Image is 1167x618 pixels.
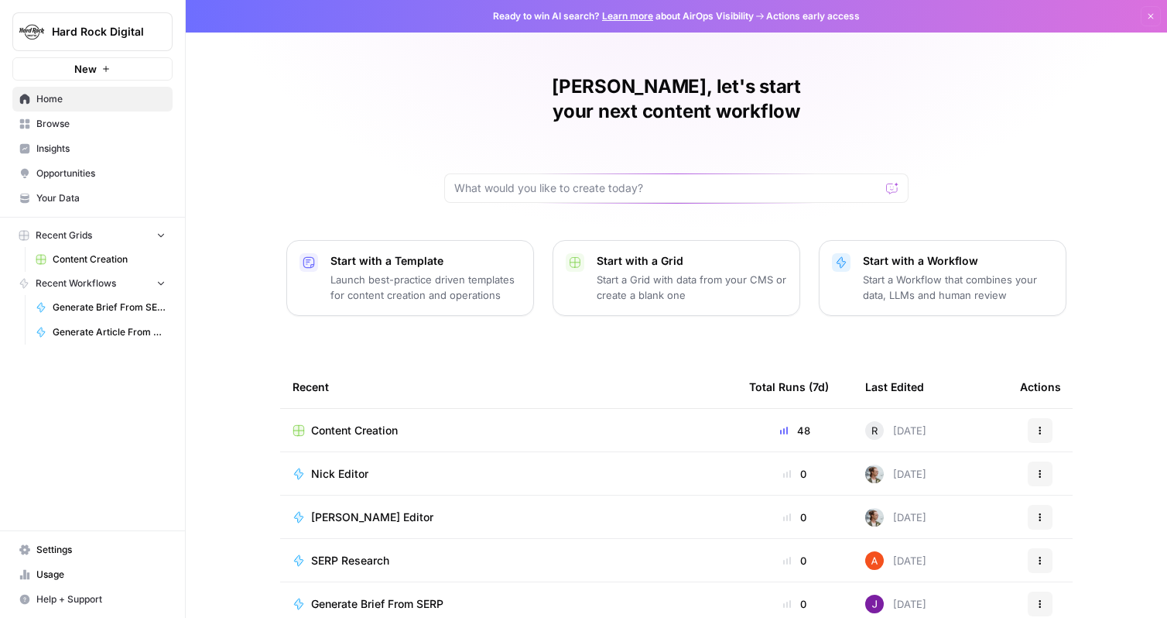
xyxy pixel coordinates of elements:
div: 0 [749,466,840,482]
div: 48 [749,423,840,438]
p: Start with a Template [330,253,521,269]
div: 0 [749,510,840,525]
div: [DATE] [865,421,926,440]
p: Launch best-practice driven templates for content creation and operations [330,272,521,303]
span: Ready to win AI search? about AirOps Visibility [493,9,754,23]
p: Start with a Workflow [863,253,1053,269]
span: Settings [36,543,166,557]
span: R [871,423,878,438]
button: Start with a GridStart a Grid with data from your CMS or create a blank one [553,240,800,316]
span: Content Creation [311,423,398,438]
a: SERP Research [293,553,724,568]
button: Start with a TemplateLaunch best-practice driven templates for content creation and operations [286,240,534,316]
span: Browse [36,117,166,131]
span: Recent Grids [36,228,92,242]
span: Actions early access [766,9,860,23]
img: nj1ssy6o3lyd6ijko0eoja4aphzn [865,595,884,613]
h1: [PERSON_NAME], let's start your next content workflow [444,74,909,124]
span: Opportunities [36,167,166,180]
span: Recent Workflows [36,276,116,290]
button: Start with a WorkflowStart a Workflow that combines your data, LLMs and human review [819,240,1066,316]
div: [DATE] [865,465,926,483]
p: Start with a Grid [597,253,787,269]
a: Learn more [602,10,653,22]
span: Content Creation [53,252,166,266]
a: Insights [12,136,173,161]
img: cje7zb9ux0f2nqyv5qqgv3u0jxek [865,551,884,570]
div: Last Edited [865,366,924,408]
span: Nick Editor [311,466,368,482]
span: New [74,61,97,77]
a: Content Creation [29,247,173,272]
a: Generate Brief From SERP [293,596,724,612]
div: 0 [749,553,840,568]
span: Generate Brief From SERP [311,596,443,612]
div: [DATE] [865,595,926,613]
div: [DATE] [865,551,926,570]
span: [PERSON_NAME] Editor [311,510,433,525]
a: Settings [12,537,173,562]
span: Generate Brief From SERP [53,300,166,314]
span: Generate Article From Outline [53,325,166,339]
button: New [12,57,173,81]
button: Help + Support [12,587,173,612]
div: Actions [1020,366,1061,408]
a: Generate Brief From SERP [29,295,173,320]
span: Insights [36,142,166,156]
span: SERP Research [311,553,389,568]
a: Nick Editor [293,466,724,482]
div: Recent [293,366,724,408]
p: Start a Workflow that combines your data, LLMs and human review [863,272,1053,303]
a: Content Creation [293,423,724,438]
a: Your Data [12,186,173,211]
p: Start a Grid with data from your CMS or create a blank one [597,272,787,303]
span: Home [36,92,166,106]
button: Recent Grids [12,224,173,247]
a: Browse [12,112,173,136]
img: 8ncnxo10g0400pbc1985w40vk6v3 [865,465,884,483]
img: Hard Rock Digital Logo [18,18,46,46]
button: Workspace: Hard Rock Digital [12,12,173,51]
button: Recent Workflows [12,272,173,295]
span: Usage [36,568,166,582]
span: Your Data [36,191,166,205]
input: What would you like to create today? [454,180,880,196]
a: Generate Article From Outline [29,320,173,345]
a: [PERSON_NAME] Editor [293,510,724,525]
a: Home [12,87,173,112]
a: Usage [12,562,173,587]
a: Opportunities [12,161,173,186]
span: Help + Support [36,592,166,606]
div: [DATE] [865,508,926,527]
div: 0 [749,596,840,612]
span: Hard Rock Digital [52,24,145,39]
img: 8ncnxo10g0400pbc1985w40vk6v3 [865,508,884,527]
div: Total Runs (7d) [749,366,829,408]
